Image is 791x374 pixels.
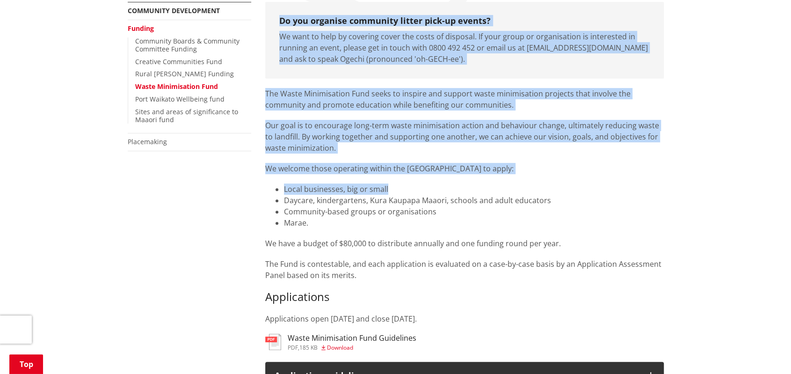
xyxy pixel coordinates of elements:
[284,206,664,217] li: Community-based groups or organisations
[265,334,281,350] img: document-pdf.svg
[748,335,782,368] iframe: Messenger Launcher
[135,37,239,53] a: Community Boards & Community Committee Funding
[265,289,329,304] span: Applications
[284,195,664,206] li: Daycare, kindergartens, Kura Kaupapa Maaori, schools and adult educators
[284,217,664,228] li: Marae.
[279,31,650,65] p: We want to help by covering cover the costs of disposal. If your group or organisation is interes...
[128,137,167,146] a: Placemaking
[288,344,298,352] span: pdf
[265,314,417,324] span: Applications open [DATE] and close [DATE].
[265,238,664,249] p: We have a budget of $80,000 to distribute annually and one funding round per year.
[135,82,218,91] a: Waste Minimisation Fund
[288,345,416,351] div: ,
[128,24,154,33] a: Funding
[135,107,238,124] a: Sites and areas of significance to Maaori fund
[265,88,664,110] p: The Waste Minimisation Fund seeks to inspire and support waste minimisation projects that involve...
[135,69,234,78] a: Rural [PERSON_NAME] Funding
[284,183,664,195] li: Local businesses, big or small
[9,354,43,374] a: Top
[128,6,220,15] a: Community development
[135,57,222,66] a: Creative Communities Fund
[265,259,661,280] span: The Fund is contestable, and each application is evaluated on a case-by-case basis by an Applicat...
[299,344,318,352] span: 185 KB
[279,16,650,26] h3: Do you organise community litter pick-up events?
[265,120,664,154] p: Our goal is to encourage long-term waste minimisation action and behaviour change, ultimately red...
[265,334,416,351] a: Waste Minimisation Fund Guidelines pdf,185 KB Download
[288,334,416,343] h3: Waste Minimisation Fund Guidelines
[327,344,353,352] span: Download
[135,95,225,103] a: Port Waikato Wellbeing fund
[265,163,664,174] p: We welcome those operating within the [GEOGRAPHIC_DATA] to apply:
